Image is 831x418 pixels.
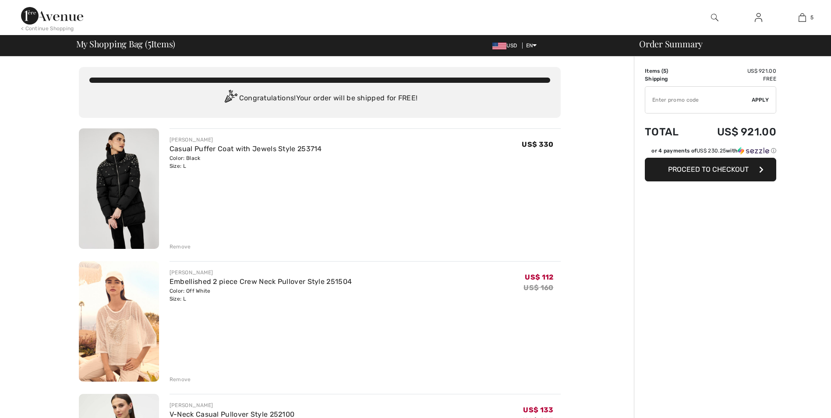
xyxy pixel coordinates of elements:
[170,401,295,409] div: [PERSON_NAME]
[523,283,553,292] s: US$ 160
[523,406,553,414] span: US$ 133
[755,12,762,23] img: My Info
[76,39,176,48] span: My Shopping Bag ( Items)
[752,96,769,104] span: Apply
[693,67,776,75] td: US$ 921.00
[526,43,537,49] span: EN
[170,243,191,251] div: Remove
[170,375,191,383] div: Remove
[651,147,776,155] div: or 4 payments of with
[775,392,822,414] iframe: Opens a widget where you can chat to one of our agents
[781,12,824,23] a: 5
[645,158,776,181] button: Proceed to Checkout
[663,68,666,74] span: 5
[738,147,769,155] img: Sezzle
[693,75,776,83] td: Free
[170,269,352,276] div: [PERSON_NAME]
[492,43,520,49] span: USD
[645,87,752,113] input: Promo code
[711,12,718,23] img: search the website
[645,117,693,147] td: Total
[748,12,769,23] a: Sign In
[21,25,74,32] div: < Continue Shopping
[525,273,553,281] span: US$ 112
[170,145,322,153] a: Casual Puffer Coat with Jewels Style 253714
[170,154,322,170] div: Color: Black Size: L
[697,148,726,154] span: US$ 230.25
[645,67,693,75] td: Items ( )
[668,165,749,174] span: Proceed to Checkout
[21,7,83,25] img: 1ère Avenue
[170,287,352,303] div: Color: Off White Size: L
[222,90,239,107] img: Congratulation2.svg
[79,128,159,249] img: Casual Puffer Coat with Jewels Style 253714
[89,90,550,107] div: Congratulations! Your order will be shipped for FREE!
[170,277,352,286] a: Embellished 2 piece Crew Neck Pullover Style 251504
[810,14,813,21] span: 5
[170,136,322,144] div: [PERSON_NAME]
[629,39,826,48] div: Order Summary
[693,117,776,147] td: US$ 921.00
[522,140,553,149] span: US$ 330
[799,12,806,23] img: My Bag
[148,37,151,49] span: 5
[645,75,693,83] td: Shipping
[645,147,776,158] div: or 4 payments ofUS$ 230.25withSezzle Click to learn more about Sezzle
[492,43,506,50] img: US Dollar
[79,261,159,382] img: Embellished 2 piece Crew Neck Pullover Style 251504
